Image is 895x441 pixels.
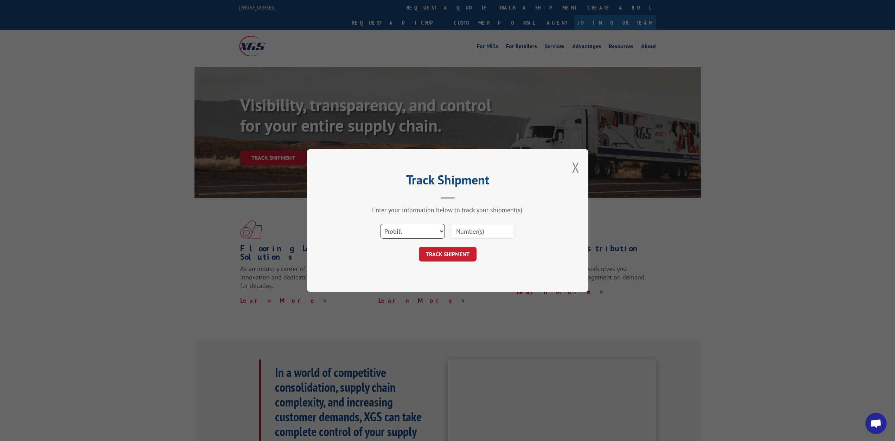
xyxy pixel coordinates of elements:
h2: Track Shipment [342,175,553,188]
button: Close modal [572,158,580,177]
input: Number(s) [450,224,515,239]
button: TRACK SHIPMENT [419,247,477,262]
div: Open chat [865,413,887,434]
div: Enter your information below to track your shipment(s). [342,206,553,214]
